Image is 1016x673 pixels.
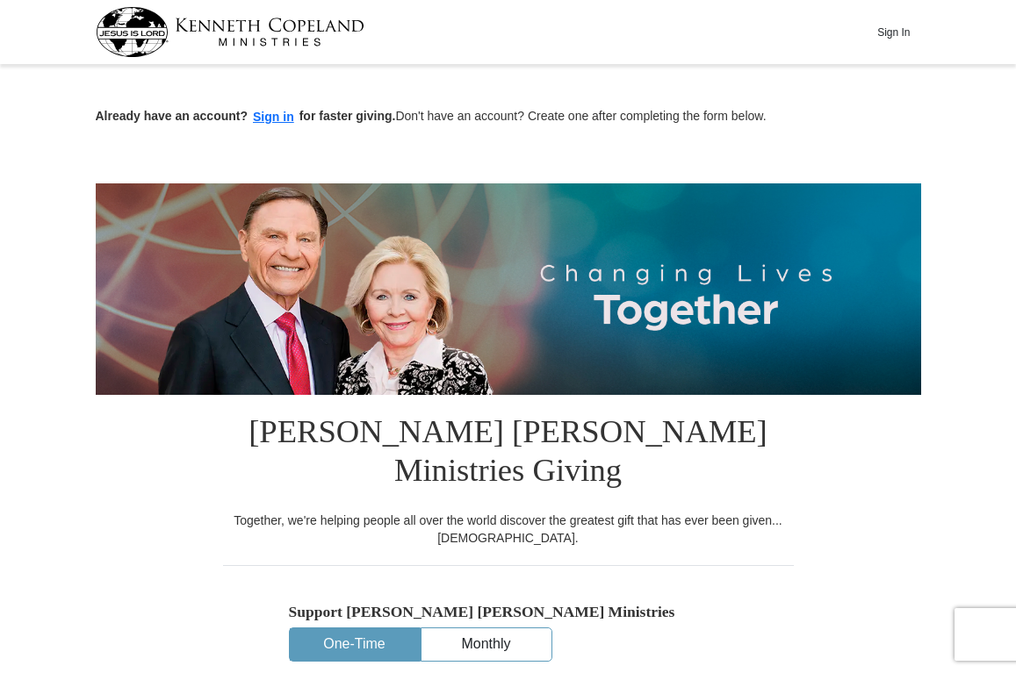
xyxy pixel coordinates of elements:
button: One-Time [290,628,420,661]
h1: [PERSON_NAME] [PERSON_NAME] Ministries Giving [223,395,794,512]
div: Together, we're helping people all over the world discover the greatest gift that has ever been g... [223,512,794,547]
button: Monthly [422,628,551,661]
img: kcm-header-logo.svg [96,7,364,57]
strong: Already have an account? for faster giving. [96,109,396,123]
button: Sign In [868,18,920,46]
p: Don't have an account? Create one after completing the form below. [96,107,921,127]
button: Sign in [248,107,299,127]
h5: Support [PERSON_NAME] [PERSON_NAME] Ministries [289,603,728,621]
